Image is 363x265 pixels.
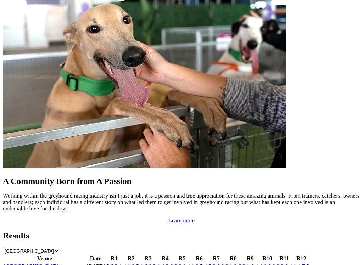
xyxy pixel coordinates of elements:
th: R2 [123,255,139,262]
th: R4 [157,255,173,262]
a: Learn more [168,218,195,224]
th: R9 [242,255,258,262]
p: Working within the greyhound racing industry isn’t just a job, it is a passion and true appreciat... [3,193,360,212]
th: R3 [140,255,156,262]
th: R6 [191,255,207,262]
th: R10 [259,255,275,262]
th: Venue [4,255,85,262]
th: R8 [225,255,241,262]
h2: Results [3,231,360,241]
th: R12 [293,255,309,262]
h2: A Community Born from A Passion [3,176,360,186]
th: Date [86,255,105,262]
th: R1 [106,255,122,262]
th: R7 [208,255,224,262]
th: R11 [276,255,292,262]
th: R5 [174,255,190,262]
